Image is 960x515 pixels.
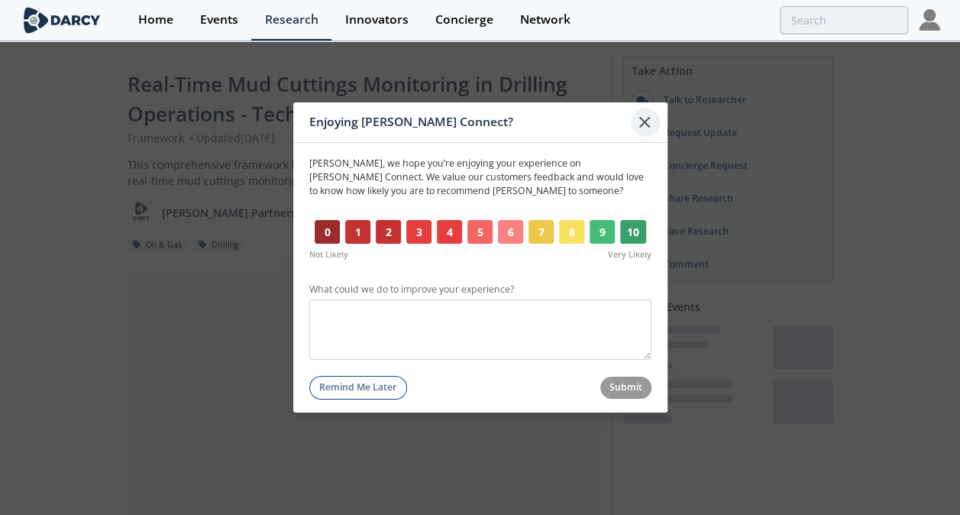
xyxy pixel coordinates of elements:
label: What could we do to improve your experience? [309,283,651,296]
button: 1 [345,220,370,245]
div: Enjoying [PERSON_NAME] Connect? [309,108,631,137]
div: Network [520,14,571,26]
button: 3 [406,220,432,245]
p: [PERSON_NAME] , we hope you’re enjoying your experience on [PERSON_NAME] Connect. We value our cu... [309,156,651,198]
div: Innovators [345,14,409,26]
button: 10 [620,220,646,245]
button: 4 [437,220,462,245]
div: Home [138,14,173,26]
button: 5 [467,220,493,245]
button: 8 [559,220,584,245]
span: Very Likely [608,249,651,261]
div: Events [200,14,238,26]
button: 0 [315,220,340,245]
button: Remind Me Later [309,376,407,400]
button: 2 [376,220,401,245]
div: Concierge [435,14,493,26]
button: 7 [528,220,554,245]
button: Submit [600,377,651,399]
div: Research [265,14,318,26]
input: Advanced Search [780,6,908,34]
button: 6 [498,220,523,245]
img: logo-wide.svg [21,7,104,34]
img: Profile [919,9,940,31]
button: 9 [590,220,615,245]
span: Not Likely [309,249,348,261]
